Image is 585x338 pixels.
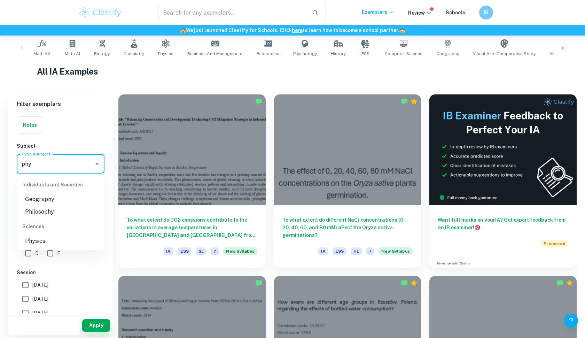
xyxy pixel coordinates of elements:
h6: Subject [17,142,104,150]
div: Sciences [17,218,104,235]
span: Math AA [33,51,51,57]
span: Math AI [65,51,80,57]
span: Promoted [541,240,568,247]
button: Notes [17,117,43,133]
img: Marked [401,98,408,105]
p: Review [408,9,432,17]
span: 🎯 [474,225,480,230]
span: Biology [94,51,110,57]
p: Exemplars [362,8,394,16]
li: Geography [17,193,104,206]
span: Visual Arts Comparative Study [473,51,536,57]
span: Geography [436,51,459,57]
span: Physics [158,51,173,57]
label: Type a subject [22,151,50,157]
img: Marked [556,279,563,286]
span: ESS [361,51,369,57]
input: Search for any exemplars... [158,3,306,22]
span: 7 [366,247,374,255]
span: D [35,249,39,257]
div: Individuals and Societies [17,176,104,193]
a: Want full marks on yourIA? Get expert feedback from an IB examiner!PromotedAdvertise with Clastify [429,94,577,268]
span: 🏫 [399,28,405,33]
img: Thumbnail [429,94,577,205]
span: IA [163,247,173,255]
div: Premium [566,279,573,286]
span: [DATE] [32,295,48,303]
a: To what extent do CO2 emissions contribute to the variations in average temperatures in [GEOGRAPH... [118,94,266,268]
span: Business and Management [187,51,243,57]
a: here [292,28,303,33]
img: Marked [255,279,262,286]
h1: All IA Examples [37,65,548,78]
button: Close [92,159,102,169]
div: Starting from the May 2026 session, the ESS IA requirements have changed. We created this exempla... [223,247,257,259]
div: Starting from the May 2026 session, the ESS IA requirements have changed. We created this exempla... [379,247,413,259]
span: 7 [211,247,219,255]
div: Premium [411,279,418,286]
span: Chemistry [124,51,144,57]
a: Schools [446,10,465,15]
div: Premium [411,98,418,105]
span: IA [318,247,328,255]
span: ESS [178,247,192,255]
span: [DATE] [32,281,48,289]
h6: To what extent do CO2 emissions contribute to the variations in average temperatures in [GEOGRAPH... [127,216,257,239]
button: IB [479,6,493,20]
a: To what extent do diPerent NaCl concentrations (0, 20, 40, 60, and 80 mM) aPect the Oryza sativa ... [274,94,421,268]
img: Marked [401,279,408,286]
span: Economics [257,51,279,57]
span: ESS [333,247,346,255]
h6: IB [482,9,490,16]
span: 🏫 [180,28,186,33]
span: Computer Science [385,51,422,57]
a: Advertise with Clastify [436,261,470,266]
span: New Syllabus [223,247,257,255]
h6: Session [17,269,104,276]
li: Physics [17,235,104,247]
span: New Syllabus [379,247,413,255]
span: E [57,249,60,257]
img: Clastify logo [78,6,122,20]
li: Philosophy [17,206,104,218]
h6: Want full marks on your IA ? Get expert feedback from an IB examiner! [438,216,568,231]
span: HL [351,247,362,255]
span: [DATE] [32,309,48,317]
h6: Filter exemplars [8,94,113,114]
h6: To what extent do diPerent NaCl concentrations (0, 20, 40, 60, and 80 mM) aPect the Oryza sativa ... [282,216,413,239]
button: Help and Feedback [564,314,578,328]
span: SL [196,247,206,255]
img: Marked [255,98,262,105]
span: History [331,51,346,57]
button: Apply [82,319,110,332]
h6: We just launched Clastify for Schools. Click to learn how to become a school partner. [1,26,584,34]
span: Psychology [293,51,317,57]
